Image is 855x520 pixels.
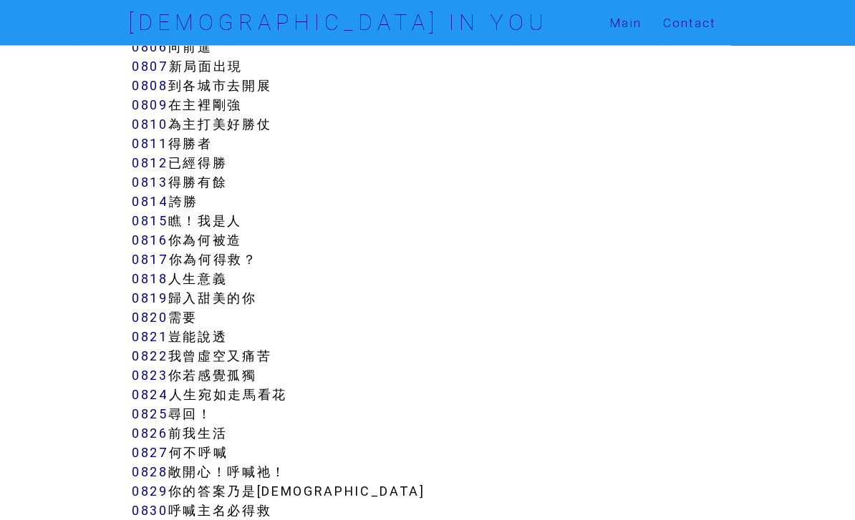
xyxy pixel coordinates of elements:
[132,502,168,519] a: 0830
[132,328,168,345] a: 0821
[132,348,168,364] a: 0822
[132,212,168,229] a: 0815
[132,386,169,403] a: 0824
[132,444,169,461] a: 0827
[132,97,168,113] a: 0809
[132,270,168,287] a: 0818
[132,290,168,306] a: 0819
[132,77,168,94] a: 0808
[132,135,168,152] a: 0811
[132,154,168,171] a: 0812
[132,193,169,210] a: 0814
[132,463,168,480] a: 0828
[132,425,168,441] a: 0826
[132,309,168,325] a: 0820
[132,232,168,248] a: 0816
[794,456,844,509] iframe: Chat
[132,58,169,74] a: 0807
[132,367,168,383] a: 0823
[132,116,168,132] a: 0810
[132,406,168,422] a: 0825
[132,251,169,268] a: 0817
[132,39,168,55] a: 0806
[132,483,168,499] a: 0829
[132,174,168,190] a: 0813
